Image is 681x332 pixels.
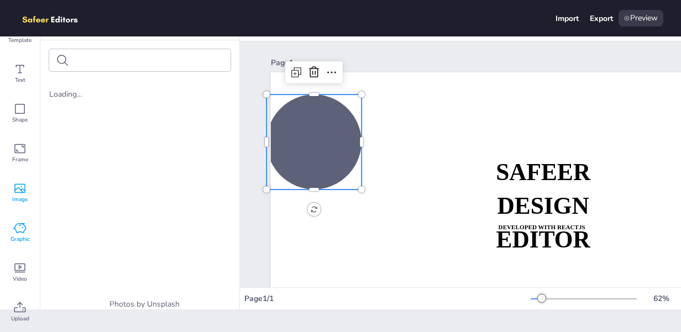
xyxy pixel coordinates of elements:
[13,275,27,283] span: Video
[556,13,579,24] div: Import
[18,10,94,27] img: logo.png
[11,314,29,323] span: Upload
[499,224,585,230] strong: DEVELOPED WITH REACTJS
[49,89,231,99] div: Loading...
[12,115,28,124] span: Shape
[15,76,25,85] span: Text
[619,10,663,27] div: Preview
[147,299,180,309] a: Unsplash
[590,13,613,24] div: Export
[11,235,30,244] span: Graphic
[12,155,28,164] span: Frame
[648,293,674,304] div: 62 %
[496,193,590,252] strong: DESIGN EDITOR
[40,299,239,309] div: Photos by
[244,293,531,304] div: Page 1 / 1
[12,195,28,204] span: Image
[8,36,32,45] span: Template
[496,159,590,185] strong: SAFEER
